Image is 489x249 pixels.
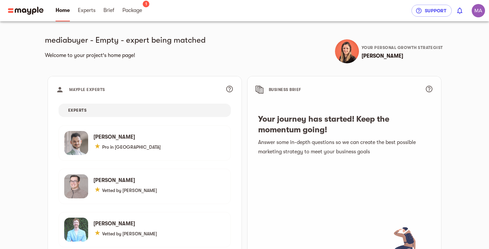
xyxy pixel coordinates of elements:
button: show 0 new notifications [452,3,468,19]
img: Main logo [8,7,44,15]
img: Michal Meir [335,39,359,63]
h5: mediabuyer - Empty - expert being matched [45,35,242,45]
span: Home [56,6,70,14]
span: 1 [143,1,149,7]
h6: Answer some in-depth questions so we can create the best possible marketing strategy to meet your... [258,138,430,156]
span: Package [122,6,142,14]
a: [PERSON_NAME] Pro in [GEOGRAPHIC_DATA] [59,125,231,161]
span: Support [417,7,446,15]
img: ld8FGs7SRkS3jo048ZaA [472,4,485,17]
span: BUSINESS BRIEF [269,87,301,92]
span: Experts [78,6,95,14]
span: MAYPLE EXPERTS [69,87,105,92]
h6: Welcome to your project's home page! [45,51,242,60]
button: Your project's best candidates are selected based on the experience, skills and proven track reco... [222,81,238,97]
span: Your personal growth strategist [362,45,443,50]
button: Support [411,5,452,17]
span: Brief [103,6,114,14]
button: Answer couple of questions to boost up your project performances! [421,81,437,97]
h5: Your journey has started! Keep the momentum going! [258,114,430,135]
h6: [PERSON_NAME] [362,51,447,61]
a: [PERSON_NAME] Vetted by [PERSON_NAME] [59,212,231,247]
span: EXPERTS [68,105,86,116]
a: [PERSON_NAME] Vetted by [PERSON_NAME] [59,169,231,204]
